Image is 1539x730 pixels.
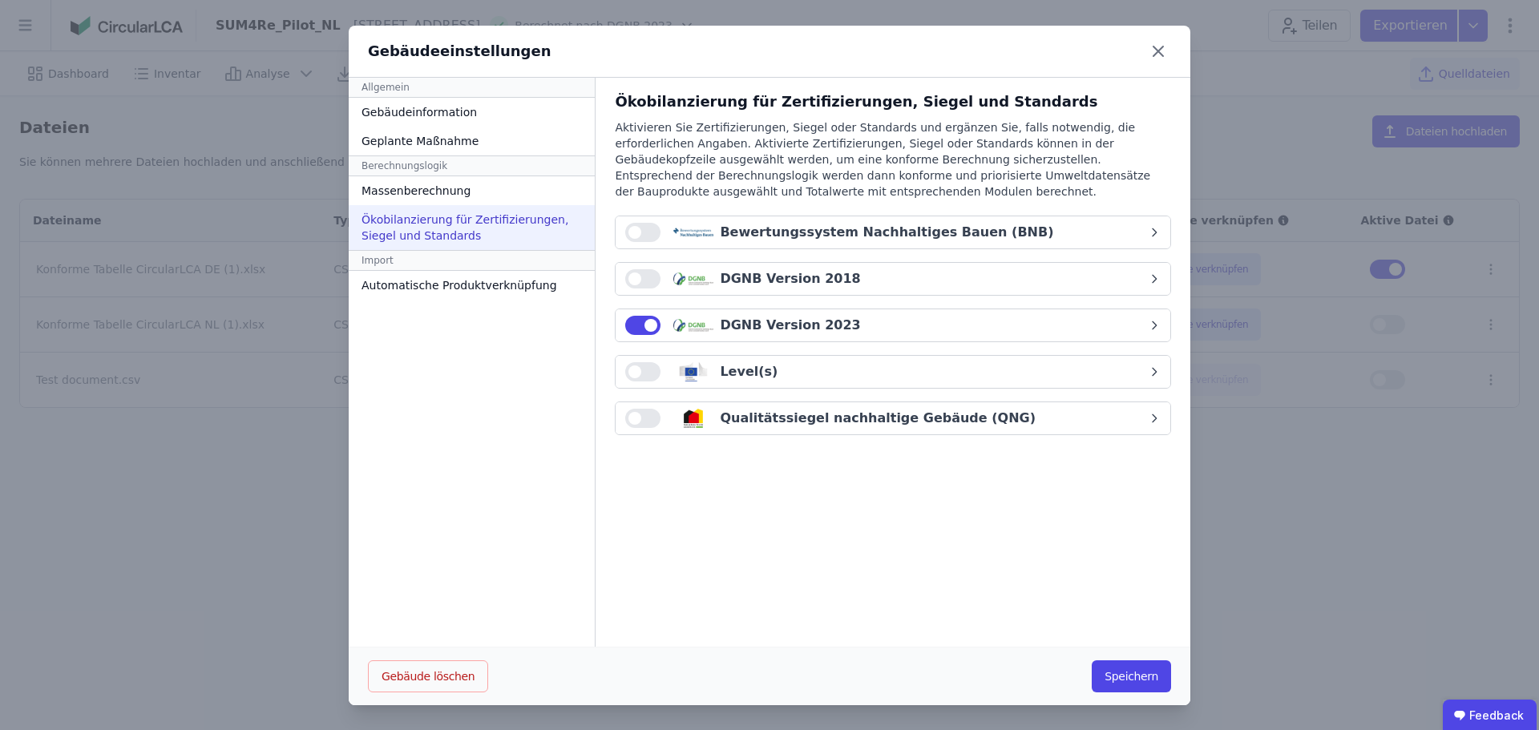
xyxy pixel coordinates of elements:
[349,78,595,98] div: Allgemein
[349,176,595,205] div: Massenberechnung
[720,223,1053,242] div: Bewertungssystem Nachhaltiges Bauen (BNB)
[673,316,713,335] img: dgnb_logo-x_03lAI3.svg
[673,409,713,428] img: qng_logo-BKTGsvz4.svg
[349,205,595,250] div: Ökobilanzierung für Zertifizierungen, Siegel und Standards
[349,98,595,127] div: Gebäudeinformation
[673,269,713,288] img: dgnb_logo-x_03lAI3.svg
[615,91,1171,113] div: Ökobilanzierung für Zertifizierungen, Siegel und Standards
[616,263,1170,295] button: DGNB Version 2018
[616,216,1170,248] button: Bewertungssystem Nachhaltiges Bauen (BNB)
[720,409,1036,428] div: Qualitätssiegel nachhaltige Gebäude (QNG)
[720,269,860,288] div: DGNB Version 2018
[368,40,551,63] div: Gebäudeeinstellungen
[1092,660,1171,692] button: Speichern
[720,362,778,381] div: Level(s)
[673,223,713,242] img: bnb_logo-CNxcAojW.svg
[615,119,1171,216] div: Aktivieren Sie Zertifizierungen, Siegel oder Standards und ergänzen Sie, falls notwendig, die erf...
[616,309,1170,341] button: DGNB Version 2023
[349,271,595,300] div: Automatische Produktverknüpfung
[616,356,1170,388] button: Level(s)
[349,155,595,176] div: Berechnungslogik
[349,127,595,155] div: Geplante Maßnahme
[616,402,1170,434] button: Qualitätssiegel nachhaltige Gebäude (QNG)
[673,362,713,381] img: levels_logo-Bv5juQb_.svg
[720,316,860,335] div: DGNB Version 2023
[349,250,595,271] div: Import
[368,660,488,692] button: Gebäude löschen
